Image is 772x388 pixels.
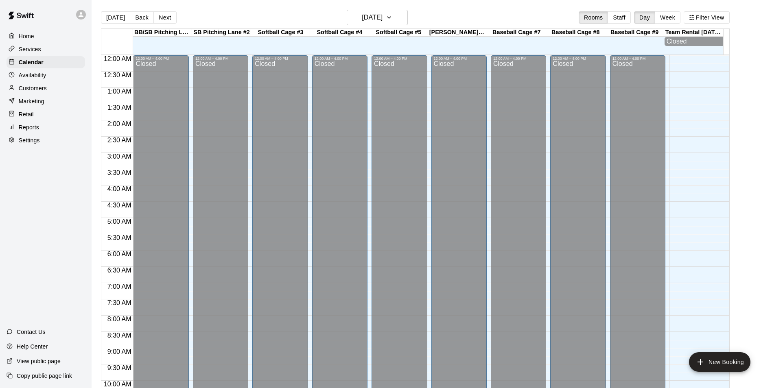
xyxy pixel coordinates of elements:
span: 5:30 AM [105,234,133,241]
span: 6:00 AM [105,251,133,257]
span: 4:00 AM [105,185,133,192]
div: Softball Cage #5 [369,29,428,37]
div: Team Rental [DATE] Special (2 Hours) [664,29,723,37]
button: add [689,352,750,372]
button: Back [130,11,154,24]
button: Week [655,11,680,24]
div: Softball Cage #3 [251,29,310,37]
p: Calendar [19,58,44,66]
span: 3:00 AM [105,153,133,160]
div: Baseball Cage #8 [546,29,605,37]
a: Availability [7,69,85,81]
p: Settings [19,136,40,144]
span: 2:30 AM [105,137,133,144]
span: 8:00 AM [105,316,133,323]
div: [PERSON_NAME] #6 [428,29,487,37]
div: 12:00 AM – 4:00 PM [374,57,424,61]
span: 12:00 AM [102,55,133,62]
span: 1:30 AM [105,104,133,111]
a: Services [7,43,85,55]
div: 12:00 AM – 4:00 PM [195,57,246,61]
div: BB/SB Pitching Lane #1 [133,29,192,37]
span: 7:00 AM [105,283,133,290]
p: Availability [19,71,46,79]
button: Rooms [579,11,608,24]
span: 12:30 AM [102,72,133,78]
div: 12:00 AM – 4:00 PM [136,57,186,61]
p: Copy public page link [17,372,72,380]
a: Marketing [7,95,85,107]
p: Contact Us [17,328,46,336]
div: 12:00 AM – 4:00 PM [434,57,484,61]
p: Marketing [19,97,44,105]
span: 8:30 AM [105,332,133,339]
a: Retail [7,108,85,120]
div: Baseball Cage #7 [487,29,546,37]
p: Customers [19,84,47,92]
a: Home [7,30,85,42]
button: [DATE] [347,10,408,25]
button: Filter View [684,11,729,24]
p: Reports [19,123,39,131]
h6: [DATE] [362,12,383,23]
div: SB Pitching Lane #2 [192,29,251,37]
span: 6:30 AM [105,267,133,274]
a: Settings [7,134,85,146]
p: Home [19,32,34,40]
span: 9:00 AM [105,348,133,355]
div: 12:00 AM – 4:00 PM [255,57,305,61]
span: 3:30 AM [105,169,133,176]
a: Calendar [7,56,85,68]
span: 2:00 AM [105,120,133,127]
p: View public page [17,357,61,365]
span: 9:30 AM [105,364,133,371]
p: Retail [19,110,34,118]
span: 7:30 AM [105,299,133,306]
span: 4:30 AM [105,202,133,209]
button: Day [634,11,655,24]
button: [DATE] [101,11,130,24]
div: 12:00 AM – 4:00 PM [493,57,544,61]
div: 12:00 AM – 4:00 PM [612,57,663,61]
span: 10:00 AM [102,381,133,388]
a: Reports [7,121,85,133]
div: Baseball Cage #9 [605,29,664,37]
span: 5:00 AM [105,218,133,225]
p: Help Center [17,342,48,351]
span: 1:00 AM [105,88,133,95]
div: Closed [667,38,721,45]
div: 12:00 AM – 4:00 PM [553,57,603,61]
div: 12:00 AM – 4:00 PM [315,57,365,61]
button: Staff [608,11,631,24]
div: Softball Cage #4 [310,29,369,37]
button: Next [153,11,176,24]
p: Services [19,45,41,53]
a: Customers [7,82,85,94]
